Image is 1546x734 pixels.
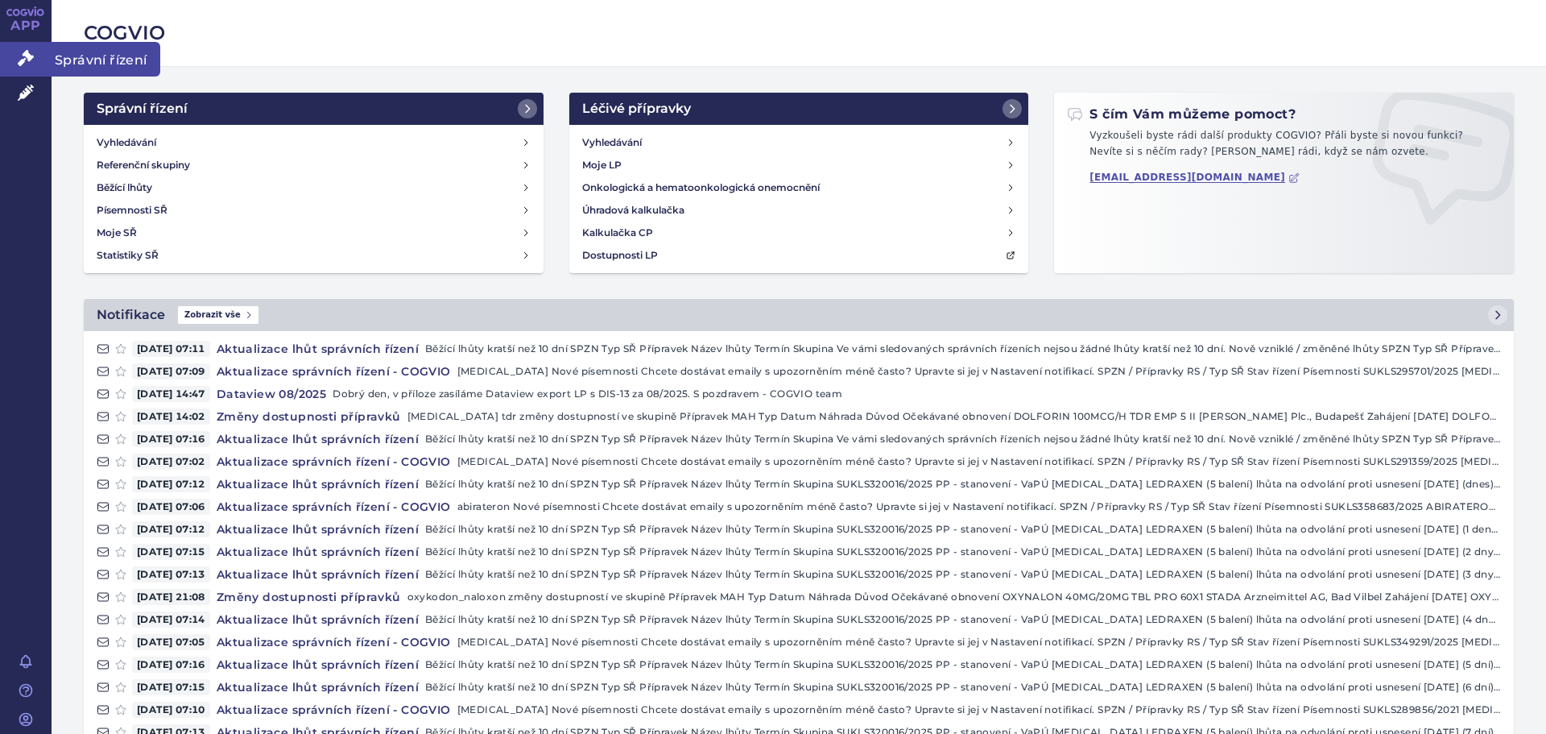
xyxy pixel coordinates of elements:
p: Vyzkoušeli byste rádi další produkty COGVIO? Přáli byste si novou funkci? Nevíte si s něčím rady?... [1067,128,1501,166]
span: [DATE] 14:02 [132,408,210,425]
span: [DATE] 07:09 [132,363,210,379]
p: [MEDICAL_DATA] Nové písemnosti Chcete dostávat emaily s upozorněním méně často? Upravte si jej v ... [457,363,1501,379]
h4: Písemnosti SŘ [97,202,167,218]
a: Onkologická a hematoonkologická onemocnění [576,176,1023,199]
p: Běžící lhůty kratší než 10 dní SPZN Typ SŘ Přípravek Název lhůty Termín Skupina SUKLS320016/2025 ... [425,544,1501,560]
p: Běžící lhůty kratší než 10 dní SPZN Typ SŘ Přípravek Název lhůty Termín Skupina SUKLS320016/2025 ... [425,679,1501,695]
a: Statistiky SŘ [90,244,537,267]
h4: Aktualizace lhůt správních řízení [210,341,425,357]
h2: Léčivé přípravky [582,99,691,118]
a: NotifikaceZobrazit vše [84,299,1514,331]
span: [DATE] 07:16 [132,431,210,447]
h4: Aktualizace lhůt správních řízení [210,657,425,673]
h4: Aktualizace lhůt správních řízení [210,566,425,583]
p: abirateron Nové písemnosti Chcete dostávat emaily s upozorněním méně často? Upravte si jej v Nast... [457,499,1501,515]
p: Běžící lhůty kratší než 10 dní SPZN Typ SŘ Přípravek Název lhůty Termín Skupina Ve vámi sledovaný... [425,431,1501,447]
h4: Vyhledávání [97,135,156,151]
a: [EMAIL_ADDRESS][DOMAIN_NAME] [1089,172,1300,184]
a: Správní řízení [84,93,544,125]
span: [DATE] 07:05 [132,634,210,650]
h4: Změny dostupnosti přípravků [210,589,407,605]
span: Správní řízení [52,42,160,76]
a: Úhradová kalkulačka [576,199,1023,222]
h4: Úhradová kalkulačka [582,202,684,218]
p: Dobrý den, v příloze zasíláme Dataview export LP s DIS-13 za 08/2025. S pozdravem - COGVIO team [333,386,1501,402]
h2: Notifikace [97,305,165,325]
h4: Vyhledávání [582,135,642,151]
p: Běžící lhůty kratší než 10 dní SPZN Typ SŘ Přípravek Název lhůty Termín Skupina SUKLS320016/2025 ... [425,657,1501,673]
h4: Aktualizace lhůt správních řízení [210,476,425,492]
a: Písemnosti SŘ [90,199,537,222]
span: Zobrazit vše [178,306,258,324]
span: [DATE] 07:12 [132,521,210,537]
p: [MEDICAL_DATA] Nové písemnosti Chcete dostávat emaily s upozorněním méně často? Upravte si jej v ... [457,634,1501,650]
h4: Aktualizace správních řízení - COGVIO [210,499,457,515]
h4: Aktualizace lhůt správních řízení [210,679,425,695]
h4: Dostupnosti LP [582,247,658,263]
span: [DATE] 07:15 [132,679,210,695]
p: Běžící lhůty kratší než 10 dní SPZN Typ SŘ Přípravek Název lhůty Termín Skupina SUKLS320016/2025 ... [425,612,1501,628]
a: Moje LP [576,154,1023,176]
h4: Aktualizace lhůt správních řízení [210,521,425,537]
a: Dostupnosti LP [576,244,1023,267]
p: Běžící lhůty kratší než 10 dní SPZN Typ SŘ Přípravek Název lhůty Termín Skupina SUKLS320016/2025 ... [425,566,1501,583]
a: Léčivé přípravky [569,93,1029,125]
h4: Moje SŘ [97,225,137,241]
span: [DATE] 07:15 [132,544,210,560]
h2: S čím Vám můžeme pomoct? [1067,106,1296,123]
h4: Aktualizace lhůt správních řízení [210,544,425,560]
h4: Běžící lhůty [97,180,152,196]
h4: Aktualizace správních řízení - COGVIO [210,702,457,718]
h4: Změny dostupnosti přípravků [210,408,407,425]
p: Běžící lhůty kratší než 10 dní SPZN Typ SŘ Přípravek Název lhůty Termín Skupina Ve vámi sledovaný... [425,341,1501,357]
p: Běžící lhůty kratší než 10 dní SPZN Typ SŘ Přípravek Název lhůty Termín Skupina SUKLS320016/2025 ... [425,521,1501,537]
h4: Dataview 08/2025 [210,386,333,402]
h2: Správní řízení [97,99,188,118]
span: [DATE] 14:47 [132,386,210,402]
span: [DATE] 07:10 [132,702,210,718]
p: [MEDICAL_DATA] tdr změny dostupností ve skupině Přípravek MAH Typ Datum Náhrada Důvod Očekávané o... [407,408,1501,425]
span: [DATE] 07:14 [132,612,210,628]
p: [MEDICAL_DATA] Nové písemnosti Chcete dostávat emaily s upozorněním méně často? Upravte si jej v ... [457,454,1501,470]
span: [DATE] 21:08 [132,589,210,605]
a: Moje SŘ [90,222,537,244]
a: Běžící lhůty [90,176,537,199]
span: [DATE] 07:02 [132,454,210,470]
h2: COGVIO [84,19,1514,47]
span: [DATE] 07:13 [132,566,210,583]
h4: Statistiky SŘ [97,247,159,263]
a: Vyhledávání [576,131,1023,154]
p: Běžící lhůty kratší než 10 dní SPZN Typ SŘ Přípravek Název lhůty Termín Skupina SUKLS320016/2025 ... [425,476,1501,492]
a: Referenční skupiny [90,154,537,176]
h4: Referenční skupiny [97,157,190,173]
h4: Aktualizace správních řízení - COGVIO [210,363,457,379]
p: [MEDICAL_DATA] Nové písemnosti Chcete dostávat emaily s upozorněním méně často? Upravte si jej v ... [457,702,1501,718]
h4: Moje LP [582,157,622,173]
span: [DATE] 07:12 [132,476,210,492]
h4: Aktualizace lhůt správních řízení [210,431,425,447]
span: [DATE] 07:11 [132,341,210,357]
span: [DATE] 07:06 [132,499,210,515]
h4: Aktualizace správních řízení - COGVIO [210,634,457,650]
h4: Onkologická a hematoonkologická onemocnění [582,180,820,196]
a: Vyhledávání [90,131,537,154]
h4: Aktualizace lhůt správních řízení [210,612,425,628]
h4: Aktualizace správních řízení - COGVIO [210,454,457,470]
h4: Kalkulačka CP [582,225,653,241]
span: [DATE] 07:16 [132,657,210,673]
p: oxykodon_naloxon změny dostupností ve skupině Přípravek MAH Typ Datum Náhrada Důvod Očekávané obn... [407,589,1501,605]
a: Kalkulačka CP [576,222,1023,244]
